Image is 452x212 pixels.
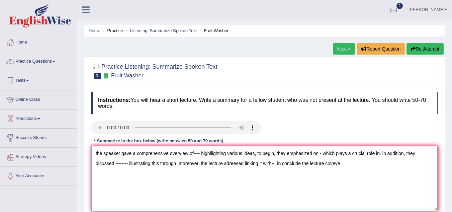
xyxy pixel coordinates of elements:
small: Fruit Washer [111,72,144,79]
span: 1 [94,73,101,79]
span: 2 [396,3,403,9]
div: * Summarize in the box below (write between 50 and 70 words) [91,138,226,144]
a: Strategy Videos [0,148,77,164]
a: Tests [0,71,77,88]
a: Listening: Summarize Spoken Text [130,28,197,33]
h4: You will hear a short lecture. Write a summary for a fellow student who was not present at the le... [91,92,438,114]
a: Success Stories [0,129,77,145]
button: Report Question [357,43,405,55]
a: Online Class [0,90,77,107]
li: Practice [101,27,123,34]
a: Home [0,33,77,50]
a: Next » [333,43,355,55]
b: Instructions: [98,97,130,103]
small: Exam occurring question [102,73,109,79]
li: Fruit Washer [198,27,229,34]
button: Re-Attempt [406,43,444,55]
h2: Practice Listening: Summarize Spoken Text [91,62,217,79]
a: Practice Questions [0,52,77,69]
a: Your Account [0,167,77,184]
a: Predictions [0,110,77,126]
a: Home [89,28,100,33]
